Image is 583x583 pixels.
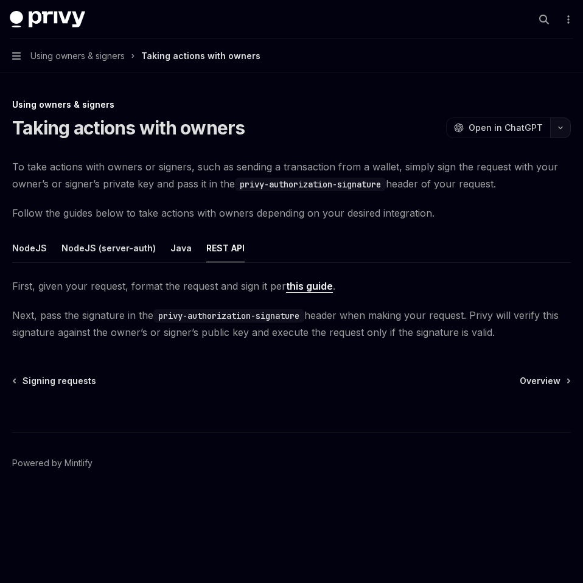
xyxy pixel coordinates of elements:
span: Open in ChatGPT [469,122,543,134]
span: Next, pass the signature in the header when making your request. Privy will verify this signature... [12,307,571,341]
button: NodeJS (server-auth) [61,234,156,262]
code: privy-authorization-signature [153,309,304,323]
a: Signing requests [13,375,96,387]
span: To take actions with owners or signers, such as sending a transaction from a wallet, simply sign ... [12,158,571,192]
span: First, given your request, format the request and sign it per . [12,278,571,295]
span: Follow the guides below to take actions with owners depending on your desired integration. [12,204,571,222]
a: Overview [520,375,570,387]
button: More actions [561,11,573,28]
button: Open in ChatGPT [446,117,550,138]
h1: Taking actions with owners [12,117,245,139]
a: Powered by Mintlify [12,457,93,469]
span: Signing requests [23,375,96,387]
a: this guide [286,280,333,293]
div: Using owners & signers [12,99,571,111]
button: Java [170,234,192,262]
span: Using owners & signers [30,49,125,63]
code: privy-authorization-signature [235,178,386,191]
span: Overview [520,375,560,387]
img: dark logo [10,11,85,28]
div: Taking actions with owners [141,49,260,63]
button: NodeJS [12,234,47,262]
button: REST API [206,234,245,262]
